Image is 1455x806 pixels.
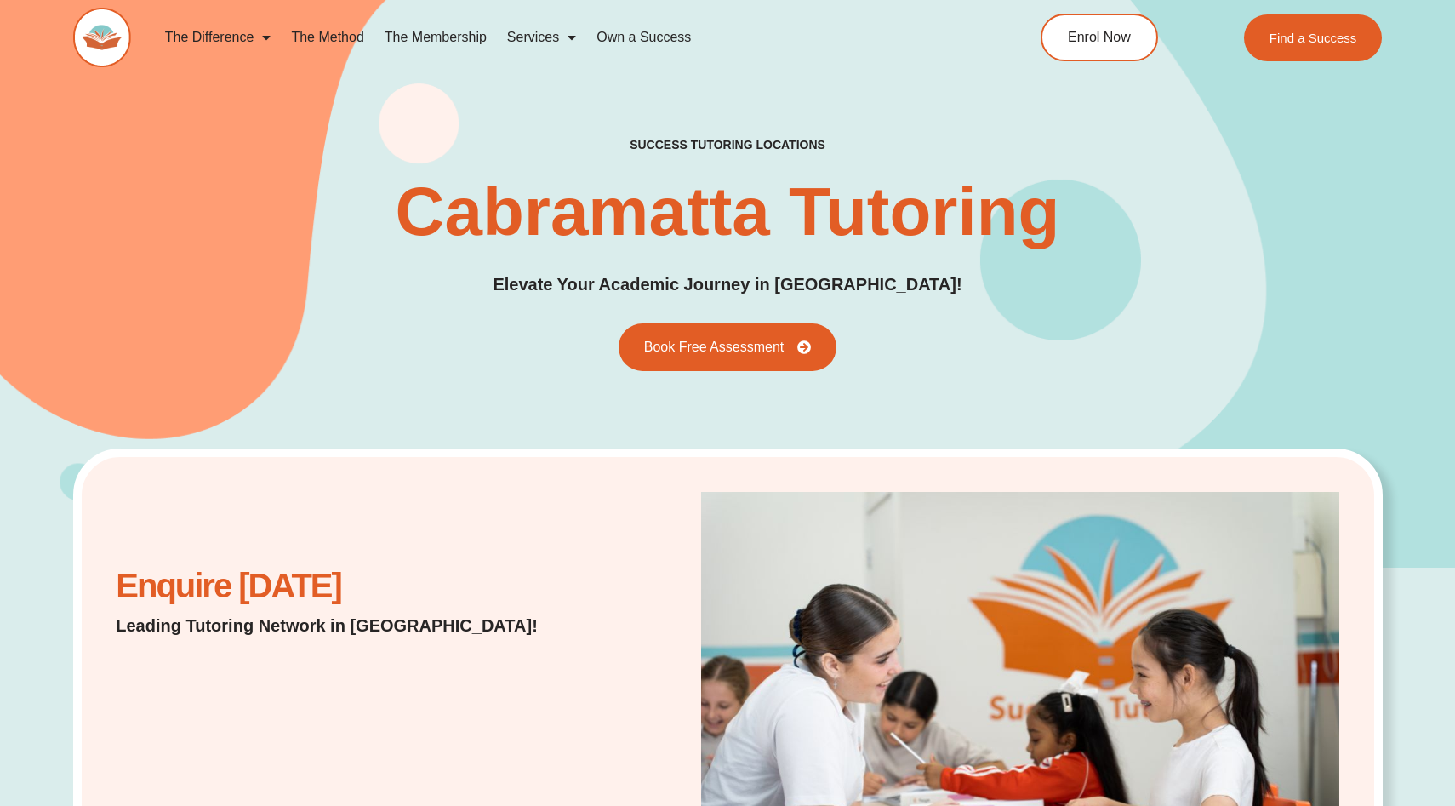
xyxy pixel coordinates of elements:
a: Find a Success [1244,14,1383,61]
a: Book Free Assessment [619,323,837,371]
span: Enrol Now [1068,31,1131,44]
iframe: Website Lead Form [116,655,494,782]
span: Find a Success [1270,31,1357,44]
a: Services [497,18,586,57]
span: Book Free Assessment [644,340,785,354]
a: The Difference [155,18,282,57]
a: The Method [281,18,374,57]
a: Own a Success [586,18,701,57]
a: Enrol Now [1041,14,1158,61]
p: Leading Tutoring Network in [GEOGRAPHIC_DATA]! [116,614,561,637]
h2: Enquire [DATE] [116,575,561,597]
h1: Cabramatta Tutoring [396,178,1060,246]
a: The Membership [374,18,497,57]
p: Elevate Your Academic Journey in [GEOGRAPHIC_DATA]! [493,272,961,298]
nav: Menu [155,18,966,57]
h2: success tutoring locations [630,137,825,152]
